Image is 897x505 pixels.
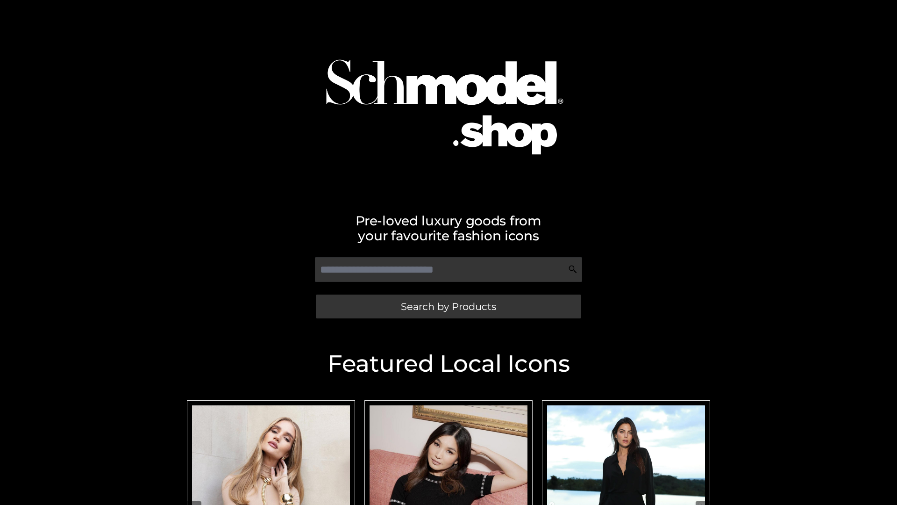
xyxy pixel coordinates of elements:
a: Search by Products [316,295,581,318]
img: Search Icon [568,265,577,274]
h2: Pre-loved luxury goods from your favourite fashion icons [182,213,715,243]
h2: Featured Local Icons​ [182,352,715,375]
span: Search by Products [401,302,496,311]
